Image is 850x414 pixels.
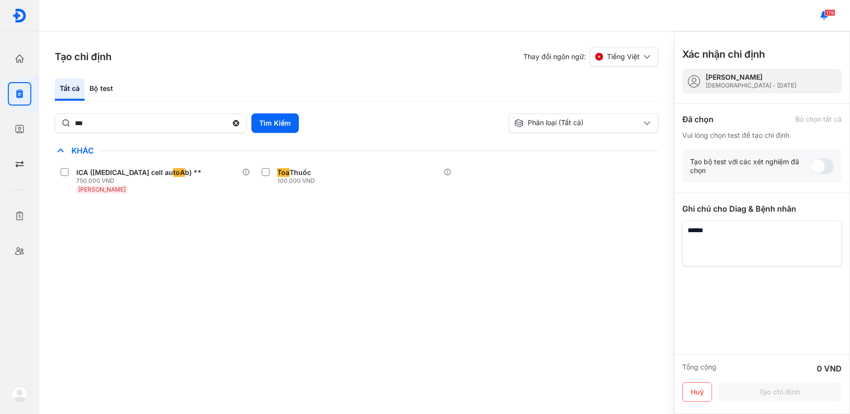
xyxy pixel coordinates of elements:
[76,177,205,185] div: 750.000 VND
[682,113,714,125] div: Đã chọn
[251,113,299,133] button: Tìm Kiếm
[55,50,112,64] h3: Tạo chỉ định
[277,177,315,185] div: 100.000 VND
[706,73,796,82] div: [PERSON_NAME]
[78,186,126,193] span: [PERSON_NAME]
[795,115,842,124] div: Bỏ chọn tất cả
[682,363,716,374] div: Tổng cộng
[682,382,712,402] button: Huỷ
[690,157,810,175] div: Tạo bộ test với các xét nghiệm đã chọn
[76,168,201,177] div: ICA ([MEDICAL_DATA] cell au b) **
[12,387,27,402] img: logo
[514,118,642,128] div: Phân loại (Tất cả)
[817,363,842,374] div: 0 VND
[12,8,27,23] img: logo
[55,78,85,101] div: Tất cả
[85,78,118,101] div: Bộ test
[825,9,835,16] span: 179
[718,382,842,402] button: Tạo chỉ định
[706,82,796,89] div: [DEMOGRAPHIC_DATA] - [DATE]
[682,131,842,140] div: Vui lòng chọn test để tạo chỉ định
[523,47,658,66] div: Thay đổi ngôn ngữ:
[277,168,290,177] span: Toa
[682,203,842,215] div: Ghi chú cho Diag & Bệnh nhân
[173,168,185,177] span: toA
[682,47,765,61] h3: Xác nhận chỉ định
[607,52,640,61] span: Tiếng Việt
[277,168,311,177] div: Thuốc
[67,146,99,155] span: Khác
